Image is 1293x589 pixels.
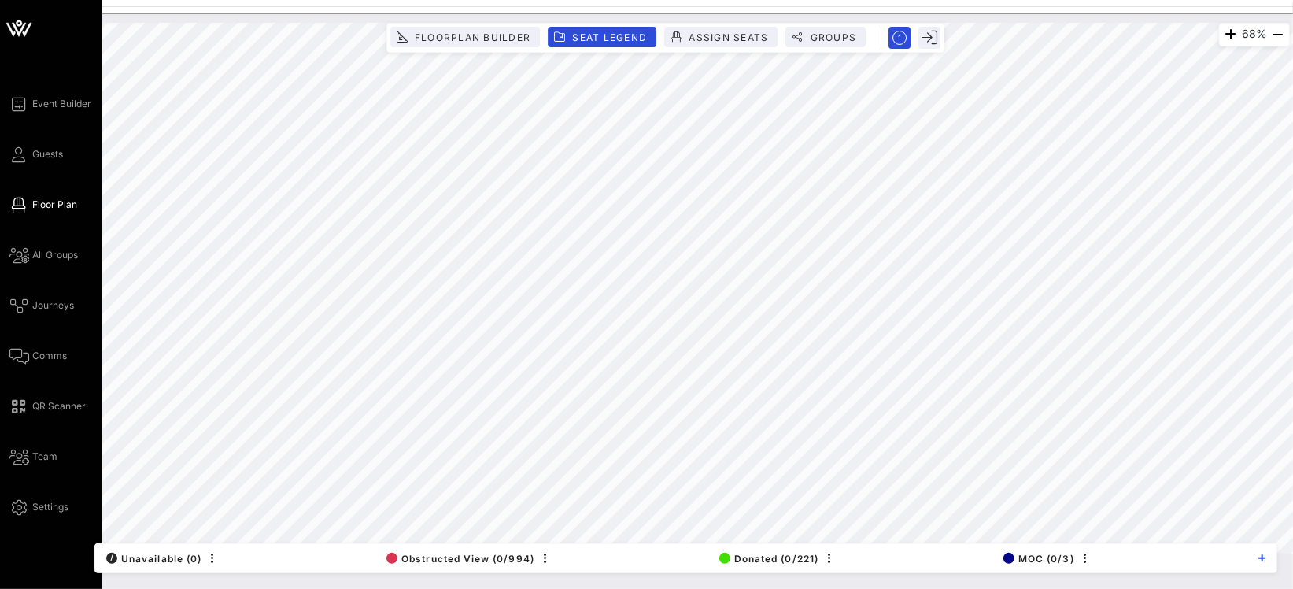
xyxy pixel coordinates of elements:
button: Obstructed View (0/994) [382,547,534,569]
a: Journeys [9,296,74,315]
a: Floor Plan [9,195,77,214]
span: All Groups [32,248,78,262]
a: Guests [9,145,63,164]
span: Floorplan Builder [414,31,530,43]
span: MOC (0/3) [1003,553,1074,565]
span: Team [32,450,57,464]
button: Groups [785,27,866,47]
span: Guests [32,147,63,161]
a: Comms [9,346,67,365]
span: Unavailable (0) [106,553,201,565]
span: Event Builder [32,97,91,111]
a: QR Scanner [9,397,86,416]
a: Event Builder [9,94,91,113]
span: Assign Seats [688,31,768,43]
span: Donated (0/221) [719,553,818,565]
span: Settings [32,500,68,514]
div: / [106,553,117,564]
a: Settings [9,498,68,517]
button: Floorplan Builder [390,27,540,47]
button: /Unavailable (0) [102,547,201,569]
button: MOC (0/3) [999,547,1074,569]
a: Team [9,447,57,466]
button: Assign Seats [664,27,778,47]
span: QR Scanner [32,399,86,413]
button: Seat Legend [548,27,656,47]
span: Seat Legend [571,31,647,43]
span: Floor Plan [32,198,77,212]
span: Journeys [32,298,74,313]
span: Comms [32,349,67,363]
span: Obstructed View (0/994) [386,553,534,565]
button: Donated (0/221) [715,547,818,569]
a: All Groups [9,246,78,265]
span: Groups [809,31,856,43]
div: 68% [1219,23,1290,46]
